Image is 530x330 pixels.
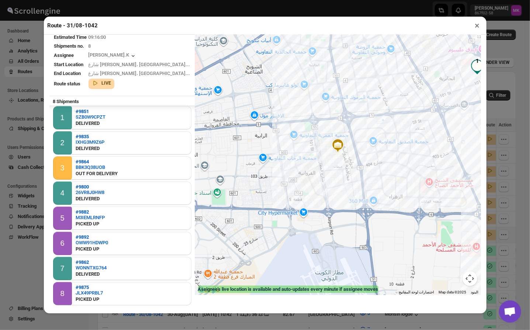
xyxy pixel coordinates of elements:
b: 8 Shipments [49,95,83,108]
div: PICKED UP [76,296,103,303]
button: × [472,20,483,31]
b: #9800 [76,184,89,190]
span: Start Location [54,62,84,67]
b: #9862 [76,259,89,265]
button: M3IEMLRNFP [76,215,105,220]
button: [PERSON_NAME].K [89,52,137,59]
b: #9882 [76,209,89,215]
div: 2 [60,139,65,147]
b: #9892 [76,234,89,240]
div: DELIVERED [76,271,107,278]
button: LIVE [91,79,111,87]
label: Assignee's live location is available and auto-updates every minute if assignee moves [198,286,378,293]
button: BBK3Q38UOB [76,164,118,170]
span: Assignee [54,52,74,58]
button: #9875 [76,285,103,290]
button: #9835 [76,134,104,139]
h2: Route - 31/08-1042 [48,22,98,29]
div: PICKED UP [76,220,105,228]
button: SZB0W9CPZT [76,114,105,120]
div: 4 [60,189,65,197]
span: Estimated Time [54,34,87,40]
b: #9864 [76,159,89,164]
div: 1 [470,59,485,74]
div: 3 [60,164,65,172]
b: LIVE [102,81,111,86]
span: 09:16:00 [89,34,106,40]
div: DELIVERED [76,145,104,152]
button: WONNTXG764 [76,265,107,271]
div: 6 [60,239,65,248]
span: Map data ©2025 [439,290,467,294]
div: 1 [60,113,65,122]
button: JLX49PRBL7 [76,290,103,296]
img: Google [197,285,221,295]
button: 26VR8J0HW8 [76,190,104,195]
b: #9851 [76,109,89,114]
a: البنود (يتم فتح الرابط في علامة تبويب جديدة) [471,290,479,294]
a: دردشة مفتوحة [499,300,521,323]
button: #9800 [76,184,104,190]
button: #9862 [76,259,107,265]
div: شارع [PERSON_NAME]، [GEOGRAPHIC_DATA]... [89,61,190,68]
span: End Location [54,71,81,76]
button: عناصر التحكّم بطريقة عرض الخريطة [463,271,477,286]
div: 7 [60,264,65,273]
div: OUT FOR DELIVERY [76,170,118,177]
div: DELIVERED [76,195,104,203]
div: 8 [60,289,65,298]
span: 8 [89,43,91,49]
div: DELIVERED [76,120,105,127]
button: #9864 [76,159,118,164]
div: 5 [60,214,65,222]
span: Route status [54,81,81,86]
b: #9835 [76,134,89,139]
button: #9882 [76,209,105,215]
a: ‏فتح هذه المنطقة في "خرائط Google" (يؤدي ذلك إلى فتح نافذة جديدة) [197,285,221,295]
button: IXHG3M9Z6P [76,139,104,145]
button: #9892 [76,234,108,240]
button: اختصارات لوحة المفاتيح [399,290,434,295]
div: شارع [PERSON_NAME]، [GEOGRAPHIC_DATA]... [89,70,190,77]
b: #9875 [76,285,89,290]
button: #9851 [76,109,105,114]
div: PICKED UP [76,245,108,253]
button: OWW91HDWP0 [76,240,108,245]
span: Shipments no. [54,43,84,49]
